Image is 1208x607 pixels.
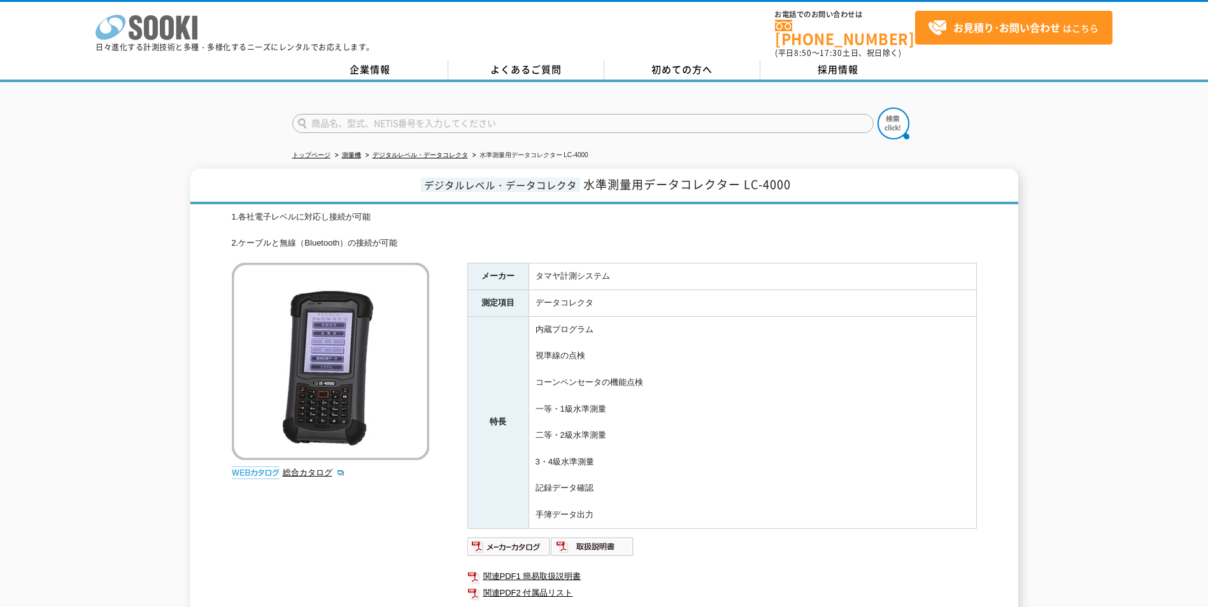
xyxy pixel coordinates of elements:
img: webカタログ [232,466,280,479]
img: 取扱説明書 [551,536,634,557]
span: 8:50 [794,47,812,59]
span: はこちら [928,18,1098,38]
a: 採用情報 [760,60,916,80]
a: 総合カタログ [283,468,345,477]
a: 測量機 [342,151,361,158]
a: お見積り･お問い合わせはこちら [915,11,1112,45]
span: 水準測量用データコレクター LC-4000 [583,176,791,193]
img: メーカーカタログ [467,536,551,557]
td: タマヤ計測システム [529,263,976,290]
a: トップページ [292,151,330,158]
img: btn_search.png [878,108,909,139]
span: デジタルレベル・データコレクタ [421,178,580,192]
a: 企業情報 [292,60,448,80]
td: 内蔵プログラム 視準線の点検 コーンペンセータの機能点検 一等・1級水準測量 二等・2級水準測量 3・4級水準測量 記録データ確認 手簿データ出力 [529,316,976,528]
strong: お見積り･お問い合わせ [953,20,1060,35]
th: 測定項目 [467,290,529,317]
span: お電話でのお問い合わせは [775,11,915,18]
li: 水準測量用データコレクター LC-4000 [470,149,588,162]
img: 水準測量用データコレクター LC-4000 [232,263,429,460]
p: 日々進化する計測技術と多種・多様化するニーズにレンタルでお応えします。 [96,43,374,51]
input: 商品名、型式、NETIS番号を入力してください [292,114,874,133]
a: 関連PDF1 簡易取扱説明書 [467,568,977,585]
td: データコレクタ [529,290,976,317]
a: デジタルレベル・データコレクタ [373,151,468,158]
span: (平日 ～ 土日、祝日除く) [775,47,901,59]
th: メーカー [467,263,529,290]
a: 初めての方へ [604,60,760,80]
a: メーカーカタログ [467,545,551,554]
div: 1.各社電子レベルに対応し接続が可能 2.ケーブルと無線（Bluetooth）の接続が可能 [232,211,977,250]
a: 関連PDF2 付属品リスト [467,585,977,601]
a: よくあるご質問 [448,60,604,80]
a: 取扱説明書 [551,545,634,554]
a: [PHONE_NUMBER] [775,20,915,46]
span: 17:30 [820,47,842,59]
th: 特長 [467,316,529,528]
span: 初めての方へ [651,62,713,76]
